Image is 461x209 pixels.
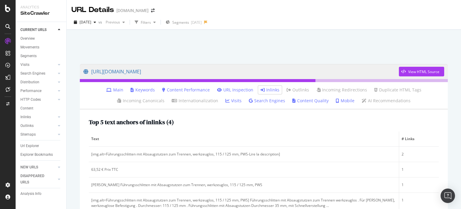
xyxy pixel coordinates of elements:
[402,198,436,203] div: 1
[172,98,218,104] a: Internationalization
[374,87,421,93] a: Duplicate HTML Tags
[225,98,242,104] a: Visits
[141,20,151,25] div: Filters
[20,173,56,186] a: DISAPPEARED URLS
[20,44,62,51] a: Movements
[362,98,411,104] a: AI Recommendations
[261,87,279,93] a: Inlinks
[20,131,36,138] div: Sitemaps
[163,17,204,27] button: Segments[DATE]
[20,79,39,85] div: Distribution
[20,5,62,10] div: Analytics
[441,189,455,203] div: Open Intercom Messenger
[20,105,33,112] div: Content
[71,5,114,15] div: URL Details
[20,123,56,129] a: Outlinks
[402,152,436,157] div: 2
[89,119,174,125] h2: Top 5 text anchors of inlinks ( 4 )
[20,143,62,149] a: Url Explorer
[217,87,253,93] a: URL Inspection
[20,70,56,77] a: Search Engines
[20,70,45,77] div: Search Engines
[287,87,309,93] a: Outlinks
[117,98,164,104] a: Incoming Canonicals
[106,87,123,93] a: Main
[336,98,354,104] a: Mobile
[408,69,439,74] div: View HTML Source
[402,136,435,142] span: # Links
[20,114,31,120] div: Inlinks
[20,123,34,129] div: Outlinks
[91,182,396,188] div: [PERSON_NAME] Führungsschlitten mit Absaugstutzen zum Trennen, werkzeuglos, 115 / 125 mm, PWS
[20,88,56,94] a: Performance
[151,8,155,13] div: arrow-right-arrow-left
[71,17,98,27] button: [DATE]
[20,152,53,158] div: Explorer Bookmarks
[20,164,38,171] div: NEW URLS
[103,20,120,25] span: Previous
[103,17,127,27] button: Previous
[191,20,202,25] div: [DATE]
[20,44,39,51] div: Movements
[20,27,56,33] a: CURRENT URLS
[249,98,285,104] a: Search Engines
[83,64,399,79] a: [URL][DOMAIN_NAME]
[20,88,41,94] div: Performance
[20,53,62,59] a: Segments
[20,62,29,68] div: Visits
[20,191,62,197] a: Analysis Info
[399,67,444,76] button: View HTML Source
[162,87,210,93] a: Content Performance
[98,20,103,25] span: vs
[402,182,436,188] div: 1
[20,53,37,59] div: Segments
[20,173,51,186] div: DISAPPEARED URLS
[20,35,62,42] a: Overview
[20,105,62,112] a: Content
[80,20,91,25] span: 2025 Sep. 9th
[132,17,158,27] button: Filters
[20,164,56,171] a: NEW URLS
[402,167,436,172] div: 1
[20,27,47,33] div: CURRENT URLS
[20,131,56,138] a: Sitemaps
[91,167,396,172] div: 63,52 € Prix TTC
[20,191,41,197] div: Analysis Info
[316,87,367,93] a: Incoming Redirections
[20,152,62,158] a: Explorer Bookmarks
[91,198,396,208] div: [img.alt=Führungsschlitten mit Absaugstutzen zum Trennen, werkzeuglos, 115 / 125 mm, PWS] Führung...
[20,97,41,103] div: HTTP Codes
[116,8,149,14] div: [DOMAIN_NAME]
[172,20,189,25] span: Segments
[20,114,56,120] a: Inlinks
[20,143,39,149] div: Url Explorer
[292,98,329,104] a: Content Quality
[20,62,56,68] a: Visits
[20,10,62,17] div: SiteCrawler
[91,152,396,157] div: [img.alt=Führungsschlitten mit Absaugstutzen zum Trennen, werkzeuglos, 115 / 125 mm, PWS-Lire la ...
[20,97,56,103] a: HTTP Codes
[20,35,35,42] div: Overview
[131,87,155,93] a: Keywords
[91,136,395,142] span: Text
[20,79,56,85] a: Distribution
